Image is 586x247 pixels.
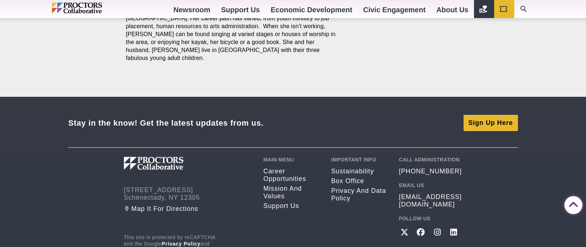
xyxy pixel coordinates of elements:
[399,182,462,188] h2: Email Us
[399,157,462,162] h2: Call Administration
[263,168,320,183] a: Career opportunities
[68,118,264,128] div: Stay in the know! Get the latest updates from us.
[399,168,462,175] a: [PHONE_NUMBER]
[162,241,201,247] a: Privacy Policy
[564,196,579,211] a: Back to Top
[399,216,462,221] h2: Follow Us
[124,157,221,170] img: Proctors logo
[263,185,320,200] a: Mission and Values
[331,168,388,175] a: Sustainability
[263,202,320,210] a: Support Us
[52,3,133,13] img: Proctors logo
[263,157,320,162] h2: Main Menu
[124,186,253,201] address: [STREET_ADDRESS] Schenectady, NY 12305
[331,177,388,185] a: Box Office
[331,157,388,162] h2: Important Info
[464,115,518,131] a: Sign Up Here
[124,205,253,213] a: Map it for directions
[399,193,462,208] a: [EMAIL_ADDRESS][DOMAIN_NAME]
[331,187,388,202] a: Privacy and Data Policy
